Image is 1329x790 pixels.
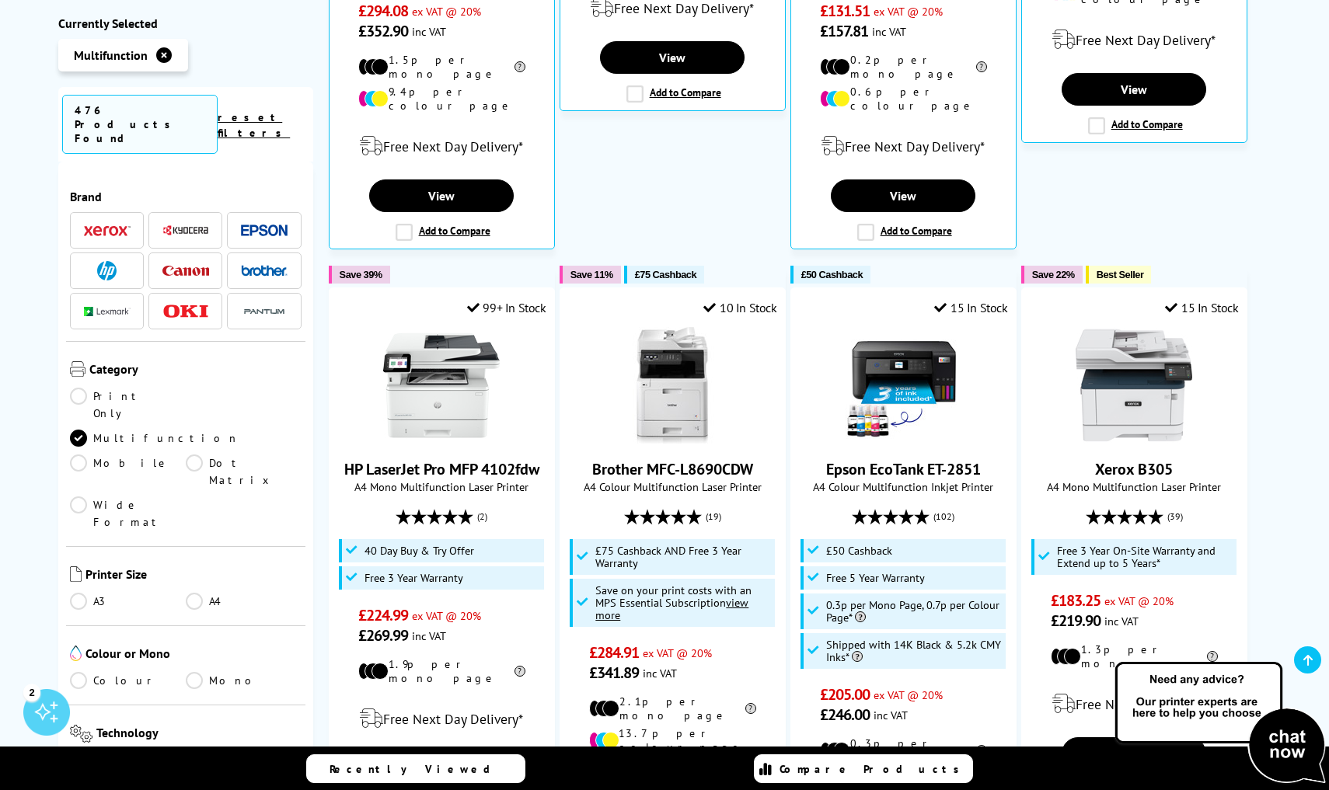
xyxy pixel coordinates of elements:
li: 13.7p per colour page [589,726,756,754]
div: modal_delivery [337,697,546,740]
li: 9.4p per colour page [358,85,525,113]
a: Xerox [84,221,131,240]
a: Recently Viewed [306,754,525,783]
a: Mobile [70,454,186,489]
a: Colour [70,672,186,689]
li: 0.6p per colour page [820,85,987,113]
span: £50 Cashback [801,269,863,280]
img: Lexmark [84,307,131,316]
span: £131.51 [820,1,870,21]
span: 476 Products Found [62,95,218,154]
a: Epson EcoTank ET-2851 [845,431,961,447]
span: ex VAT @ 20% [1104,593,1174,608]
img: Epson EcoTank ET-2851 [845,327,961,444]
div: modal_delivery [799,124,1008,168]
img: Kyocera [162,224,209,236]
a: Epson EcoTank ET-2851 [826,459,981,479]
img: Printer Size [70,566,82,582]
div: 2 [23,684,40,701]
span: £75 Cashback [635,269,696,280]
span: ex VAT @ 20% [412,608,481,623]
a: HP LaserJet Pro MFP 4102fdw [383,431,500,447]
a: Epson [241,221,288,240]
span: (39) [1167,502,1183,531]
span: £157.81 [820,21,869,41]
span: Multifunction [74,47,148,63]
li: 1.9p per mono page [358,657,525,685]
span: inc VAT [412,628,446,643]
span: £341.89 [589,663,640,683]
span: £75 Cashback AND Free 3 Year Warranty [595,545,771,569]
a: Kyocera [162,221,209,240]
span: Free 5 Year Warranty [826,572,925,584]
span: ex VAT @ 20% [874,4,943,19]
a: Mono [186,672,302,689]
span: £183.25 [1051,590,1101,611]
span: Printer Size [85,566,302,585]
span: A4 Colour Multifunction Laser Printer [568,479,777,494]
label: Add to Compare [626,85,721,103]
a: Wide Format [70,496,186,531]
label: Add to Compare [857,224,952,241]
u: view more [595,595,748,622]
span: Recently Viewed [330,762,506,776]
a: HP LaserJet Pro MFP 4102fdw [344,459,539,479]
a: Dot Matrix [186,454,302,489]
img: Pantum [241,302,288,321]
button: £50 Cashback [790,266,870,284]
img: Category [70,361,85,377]
span: 0.3p per Mono Page, 0.7p per Colour Page* [826,599,1002,624]
span: Colour or Mono [85,646,302,664]
button: Save 39% [329,266,390,284]
span: £205.00 [820,684,870,705]
a: A3 [70,593,186,610]
a: A4 [186,593,302,610]
span: £294.08 [358,1,409,21]
span: £269.99 [358,625,409,646]
span: Free 3 Year Warranty [365,572,463,584]
button: Save 11% [560,266,621,284]
span: (2) [477,502,487,531]
span: A4 Colour Multifunction Inkjet Printer [799,479,1008,494]
a: Brother [241,261,288,280]
span: inc VAT [643,666,677,680]
span: (102) [933,502,954,531]
a: Brother MFC-L8690CDW [592,459,753,479]
a: Lexmark [84,301,131,321]
span: Technology [96,725,302,746]
a: Compare Products [754,754,973,783]
label: Add to Compare [1088,117,1183,134]
span: inc VAT [412,24,446,39]
img: Epson [241,224,288,236]
img: Xerox B305 [1076,327,1192,444]
a: View [1062,73,1206,106]
span: Free 3 Year On-Site Warranty and Extend up to 5 Years* [1057,545,1233,569]
div: modal_delivery [1030,18,1239,61]
a: HP [84,261,131,280]
img: Open Live Chat window [1111,659,1329,787]
li: 1.5p per mono page [358,53,525,81]
a: Xerox B305 [1076,431,1192,447]
span: Category [89,361,302,380]
a: Xerox B305 [1095,459,1173,479]
span: Save 39% [340,269,382,280]
span: Save 11% [570,269,613,280]
li: 0.3p per mono page [820,736,987,764]
img: Xerox [84,225,131,236]
span: Save 22% [1032,269,1075,280]
div: modal_delivery [337,124,546,168]
div: 15 In Stock [1165,300,1238,315]
a: reset filters [218,110,290,140]
span: Save on your print costs with an MPS Essential Subscription [595,583,752,622]
span: £246.00 [820,705,870,725]
span: Brand [70,189,302,204]
img: OKI [162,305,209,318]
span: (19) [706,502,721,531]
img: Technology [70,725,92,743]
img: Brother MFC-L8690CDW [614,327,731,444]
a: Print Only [70,388,186,422]
li: 2.1p per mono page [589,694,756,722]
li: 1.3p per mono page [1051,642,1218,670]
span: ex VAT @ 20% [643,646,712,660]
span: Shipped with 14K Black & 5.2k CMY Inks* [826,639,1002,663]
